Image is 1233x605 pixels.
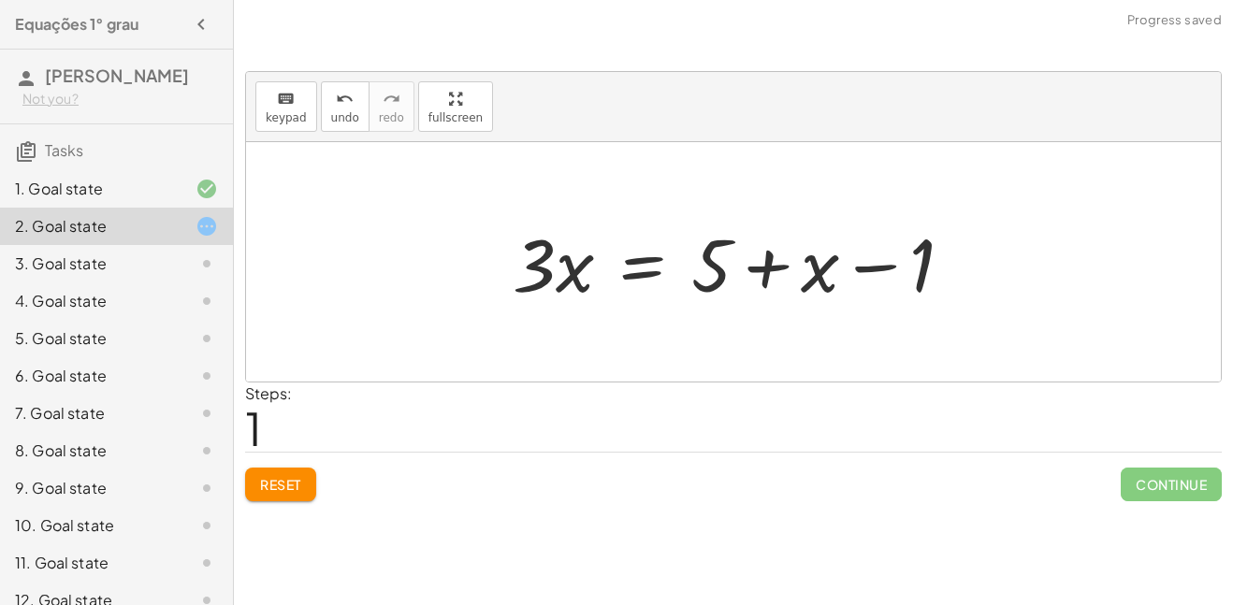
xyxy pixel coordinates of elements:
[196,327,218,350] i: Task not started.
[22,90,218,108] div: Not you?
[196,514,218,537] i: Task not started.
[266,111,307,124] span: keypad
[15,402,166,425] div: 7. Goal state
[321,81,370,132] button: undoundo
[15,365,166,387] div: 6. Goal state
[196,215,218,238] i: Task started.
[336,88,354,110] i: undo
[255,81,317,132] button: keyboardkeypad
[383,88,400,110] i: redo
[15,215,166,238] div: 2. Goal state
[196,290,218,312] i: Task not started.
[418,81,493,132] button: fullscreen
[331,111,359,124] span: undo
[15,290,166,312] div: 4. Goal state
[15,552,166,574] div: 11. Goal state
[15,439,166,462] div: 8. Goal state
[369,81,414,132] button: redoredo
[196,402,218,425] i: Task not started.
[196,178,218,200] i: Task finished and correct.
[245,468,316,501] button: Reset
[196,439,218,462] i: Task not started.
[1127,11,1222,30] span: Progress saved
[15,178,166,200] div: 1. Goal state
[245,399,262,456] span: 1
[15,477,166,499] div: 9. Goal state
[379,111,404,124] span: redo
[15,514,166,537] div: 10. Goal state
[15,13,138,36] h4: Equações 1° grau
[245,383,292,403] label: Steps:
[428,111,483,124] span: fullscreen
[196,365,218,387] i: Task not started.
[15,252,166,275] div: 3. Goal state
[196,477,218,499] i: Task not started.
[15,327,166,350] div: 5. Goal state
[196,552,218,574] i: Task not started.
[45,140,83,160] span: Tasks
[260,476,301,493] span: Reset
[45,65,189,86] span: [PERSON_NAME]
[277,88,295,110] i: keyboard
[196,252,218,275] i: Task not started.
